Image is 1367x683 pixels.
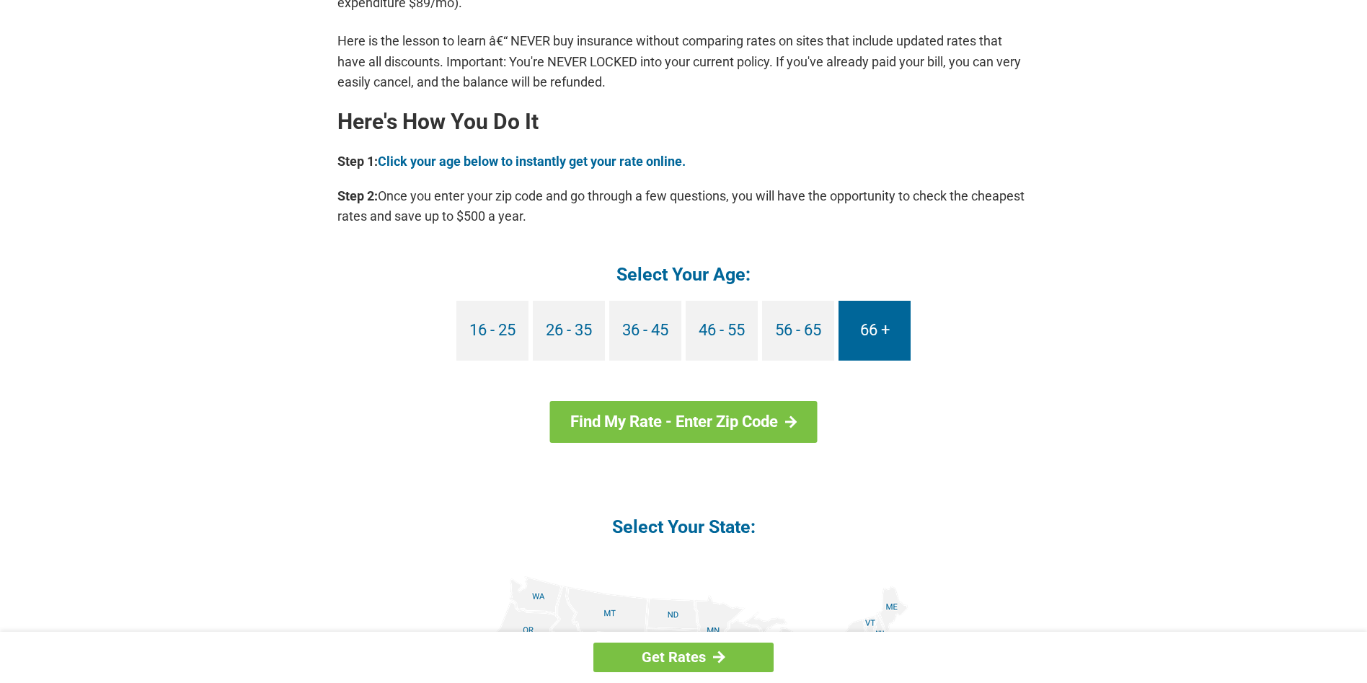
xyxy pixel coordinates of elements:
h2: Here's How You Do It [337,110,1030,133]
a: 36 - 45 [609,301,681,361]
a: 16 - 25 [456,301,528,361]
h4: Select Your State: [337,515,1030,539]
a: 66 + [839,301,911,361]
b: Step 2: [337,188,378,203]
a: 46 - 55 [686,301,758,361]
a: Get Rates [593,643,774,672]
p: Once you enter your zip code and go through a few questions, you will have the opportunity to che... [337,186,1030,226]
a: Find My Rate - Enter Zip Code [550,401,818,443]
a: 26 - 35 [533,301,605,361]
a: 56 - 65 [762,301,834,361]
a: Click your age below to instantly get your rate online. [378,154,686,169]
p: Here is the lesson to learn â€“ NEVER buy insurance without comparing rates on sites that include... [337,31,1030,92]
h4: Select Your Age: [337,263,1030,286]
b: Step 1: [337,154,378,169]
